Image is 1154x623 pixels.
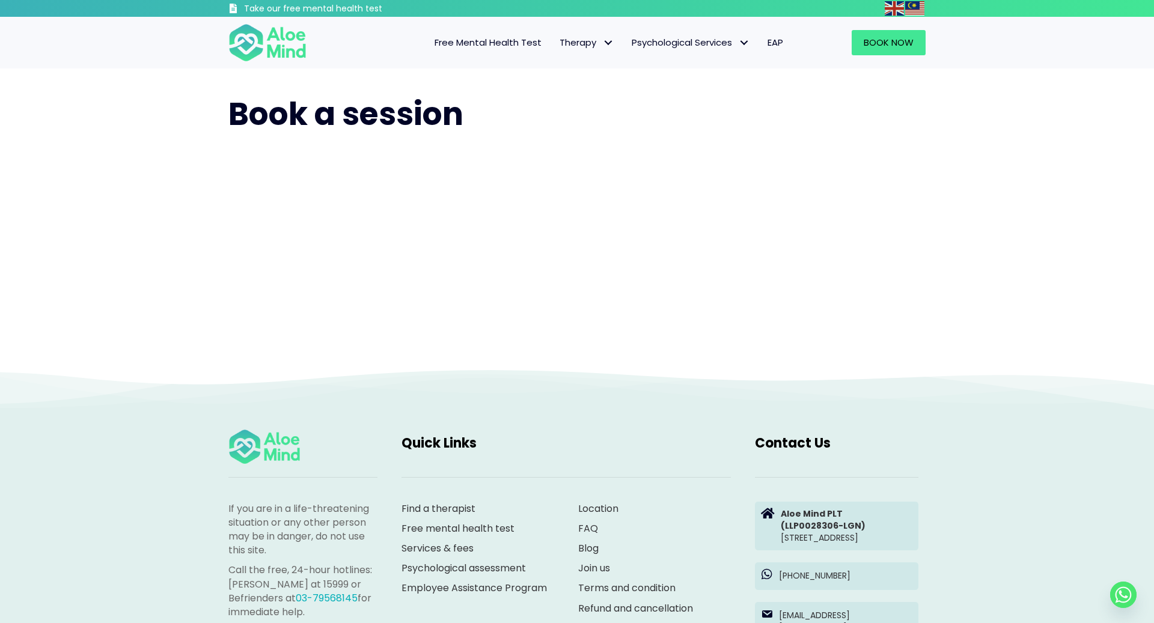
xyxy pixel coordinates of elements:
[244,3,447,15] h3: Take our free mental health test
[401,541,474,555] a: Services & fees
[755,434,831,452] span: Contact Us
[768,36,783,49] span: EAP
[864,36,914,49] span: Book Now
[599,34,617,52] span: Therapy: submenu
[905,1,924,16] img: ms
[632,36,749,49] span: Psychological Services
[228,563,377,619] p: Call the free, 24-hour hotlines: [PERSON_NAME] at 15999 or Befrienders at for immediate help.
[228,428,301,465] img: Aloe mind Logo
[401,502,475,515] a: Find a therapist
[755,502,918,550] a: Aloe Mind PLT(LLP0028306-LGN)[STREET_ADDRESS]
[578,502,618,515] a: Location
[852,30,926,55] a: Book Now
[228,502,377,558] p: If you are in a life-threatening situation or any other person may be in danger, do not use this ...
[228,92,463,136] span: Book a session
[296,591,358,605] a: 03-79568145
[578,561,610,575] a: Join us
[578,581,676,595] a: Terms and condition
[426,30,551,55] a: Free Mental Health Test
[435,36,542,49] span: Free Mental Health Test
[759,30,792,55] a: EAP
[401,581,547,595] a: Employee Assistance Program
[781,508,912,544] p: [STREET_ADDRESS]
[578,521,598,535] a: FAQ
[779,570,912,582] p: [PHONE_NUMBER]
[578,541,599,555] a: Blog
[781,508,843,520] strong: Aloe Mind PLT
[885,1,905,15] a: English
[228,160,926,341] iframe: Booking widget
[735,34,753,52] span: Psychological Services: submenu
[560,36,614,49] span: Therapy
[623,30,759,55] a: Psychological ServicesPsychological Services: submenu
[228,3,447,17] a: Take our free mental health test
[781,520,865,532] strong: (LLP0028306-LGN)
[755,562,918,590] a: [PHONE_NUMBER]
[401,561,526,575] a: Psychological assessment
[885,1,904,16] img: en
[1110,582,1137,608] a: Whatsapp
[578,601,693,615] a: Refund and cancellation
[401,521,514,535] a: Free mental health test
[322,30,792,55] nav: Menu
[551,30,623,55] a: TherapyTherapy: submenu
[228,23,307,62] img: Aloe mind Logo
[401,434,477,452] span: Quick Links
[905,1,926,15] a: Malay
